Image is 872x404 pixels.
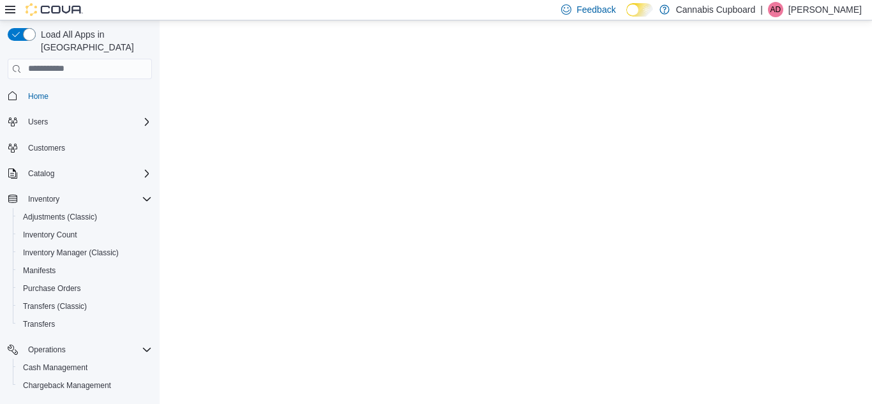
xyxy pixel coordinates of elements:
button: Cash Management [13,359,157,377]
button: Chargeback Management [13,377,157,394]
a: Home [23,89,54,104]
span: AD [771,2,781,17]
span: Adjustments (Classic) [18,209,152,225]
p: Cannabis Cupboard [676,2,756,17]
span: Inventory Manager (Classic) [23,248,119,258]
button: Customers [3,138,157,157]
p: | [760,2,763,17]
span: Operations [28,345,66,355]
a: Manifests [18,263,61,278]
button: Inventory Count [13,226,157,244]
a: Customers [23,140,70,156]
span: Transfers (Classic) [23,301,87,311]
span: Manifests [18,263,152,278]
span: Chargeback Management [18,378,152,393]
span: Catalog [28,168,54,179]
span: Purchase Orders [18,281,152,296]
button: Transfers (Classic) [13,297,157,315]
span: Home [28,91,49,101]
span: Operations [23,342,152,357]
button: Catalog [23,166,59,181]
a: Inventory Manager (Classic) [18,245,124,260]
a: Inventory Count [18,227,82,243]
span: Purchase Orders [23,283,81,294]
span: Transfers [18,317,152,332]
span: Inventory Count [18,227,152,243]
span: Transfers [23,319,55,329]
div: Adam Dirani [768,2,783,17]
span: Customers [28,143,65,153]
button: Operations [3,341,157,359]
span: Catalog [23,166,152,181]
span: Inventory Manager (Classic) [18,245,152,260]
button: Operations [23,342,71,357]
input: Dark Mode [626,3,653,17]
span: Chargeback Management [23,380,111,391]
a: Purchase Orders [18,281,86,296]
img: Cova [26,3,83,16]
span: Cash Management [23,363,87,373]
span: Cash Management [18,360,152,375]
span: Home [23,88,152,104]
a: Cash Management [18,360,93,375]
span: Load All Apps in [GEOGRAPHIC_DATA] [36,28,152,54]
button: Adjustments (Classic) [13,208,157,226]
span: Users [28,117,48,127]
button: Users [3,113,157,131]
p: [PERSON_NAME] [788,2,862,17]
span: Users [23,114,152,130]
button: Inventory Manager (Classic) [13,244,157,262]
a: Transfers (Classic) [18,299,92,314]
span: Feedback [576,3,615,16]
span: Inventory [23,191,152,207]
span: Adjustments (Classic) [23,212,97,222]
button: Purchase Orders [13,280,157,297]
button: Home [3,87,157,105]
a: Chargeback Management [18,378,116,393]
button: Inventory [23,191,64,207]
button: Manifests [13,262,157,280]
button: Catalog [3,165,157,183]
button: Inventory [3,190,157,208]
a: Transfers [18,317,60,332]
span: Inventory Count [23,230,77,240]
span: Manifests [23,266,56,276]
span: Customers [23,140,152,156]
button: Users [23,114,53,130]
span: Inventory [28,194,59,204]
a: Adjustments (Classic) [18,209,102,225]
button: Transfers [13,315,157,333]
span: Transfers (Classic) [18,299,152,314]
